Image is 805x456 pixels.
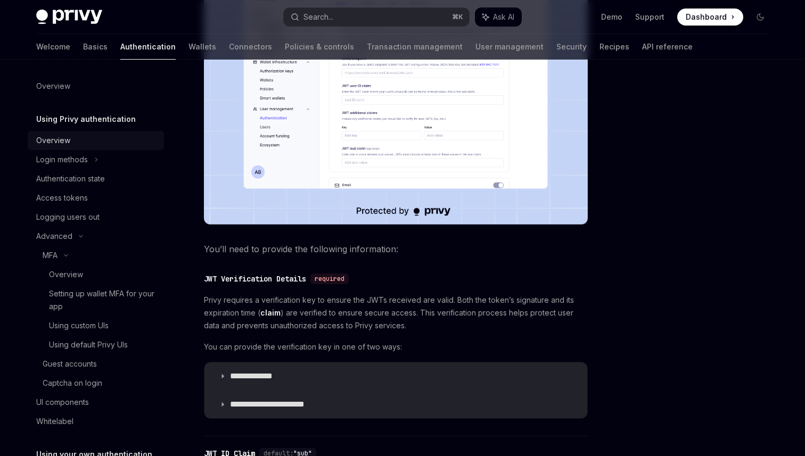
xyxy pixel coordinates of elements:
[283,7,470,27] button: Search...⌘K
[49,268,83,281] div: Overview
[36,80,70,93] div: Overview
[599,34,629,60] a: Recipes
[28,393,164,412] a: UI components
[36,192,88,204] div: Access tokens
[28,188,164,208] a: Access tokens
[28,354,164,374] a: Guest accounts
[43,377,102,389] div: Captcha on login
[28,169,164,188] a: Authentication state
[188,34,216,60] a: Wallets
[36,113,136,126] h5: Using Privy authentication
[28,316,164,335] a: Using custom UIs
[36,34,70,60] a: Welcome
[36,396,89,409] div: UI components
[36,211,100,223] div: Logging users out
[43,249,57,262] div: MFA
[49,287,158,313] div: Setting up wallet MFA for your app
[204,273,306,284] div: JWT Verification Details
[204,242,588,256] span: You’ll need to provide the following information:
[367,34,463,60] a: Transaction management
[204,341,588,353] span: You can provide the verification key in one of two ways:
[475,7,522,27] button: Ask AI
[49,338,128,351] div: Using default Privy UIs
[28,77,164,96] a: Overview
[36,153,88,166] div: Login methods
[43,358,97,370] div: Guest accounts
[752,9,769,26] button: Toggle dark mode
[601,12,622,22] a: Demo
[677,9,743,26] a: Dashboard
[28,374,164,393] a: Captcha on login
[36,415,73,428] div: Whitelabel
[36,230,72,243] div: Advanced
[475,34,544,60] a: User management
[285,34,354,60] a: Policies & controls
[28,412,164,431] a: Whitelabel
[260,308,281,318] a: claim
[642,34,693,60] a: API reference
[493,12,514,22] span: Ask AI
[28,335,164,354] a: Using default Privy UIs
[28,208,164,227] a: Logging users out
[635,12,664,22] a: Support
[303,11,333,23] div: Search...
[36,134,70,147] div: Overview
[556,34,587,60] a: Security
[49,319,109,332] div: Using custom UIs
[83,34,108,60] a: Basics
[229,34,272,60] a: Connectors
[686,12,727,22] span: Dashboard
[36,172,105,185] div: Authentication state
[36,10,102,24] img: dark logo
[28,131,164,150] a: Overview
[452,13,463,21] span: ⌘ K
[310,273,349,284] div: required
[28,284,164,316] a: Setting up wallet MFA for your app
[120,34,176,60] a: Authentication
[204,294,588,332] span: Privy requires a verification key to ensure the JWTs received are valid. Both the token’s signatu...
[28,265,164,284] a: Overview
